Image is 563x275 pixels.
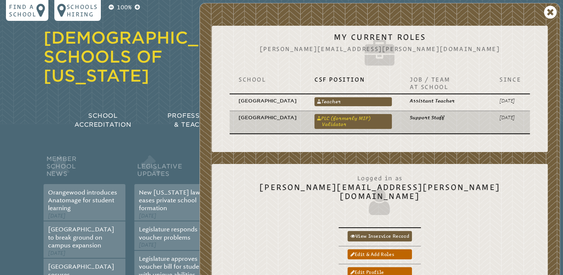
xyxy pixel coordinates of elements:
[139,242,156,248] span: [DATE]
[499,97,521,104] p: [DATE]
[224,32,536,70] h2: My Current Roles
[139,213,156,219] span: [DATE]
[44,154,125,184] h2: Member School News
[410,76,482,91] p: Job / Team at School
[410,97,482,104] p: Assistant Teacher
[499,76,521,83] p: Since
[139,226,205,241] a: Legislature responds to voucher problems
[224,171,536,183] span: Logged in as
[314,114,392,129] a: PLC (formerly MIP) Validator
[115,3,133,12] p: 100%
[134,154,216,184] h2: Legislative Updates
[410,114,482,121] p: Support Staff
[48,250,65,256] span: [DATE]
[348,231,412,241] a: View inservice record
[348,249,412,259] a: Edit & add roles
[499,114,521,121] p: [DATE]
[167,112,276,128] span: Professional Development & Teacher Certification
[239,97,297,104] p: [GEOGRAPHIC_DATA]
[139,189,200,212] a: New [US_STATE] law eases private school formation
[314,97,392,106] a: Teacher
[9,3,36,18] p: Find a school
[48,213,65,219] span: [DATE]
[44,28,255,85] a: [DEMOGRAPHIC_DATA] Schools of [US_STATE]
[224,171,536,217] h2: [PERSON_NAME][EMAIL_ADDRESS][PERSON_NAME][DOMAIN_NAME]
[314,76,392,83] p: CSF Position
[74,112,131,128] span: School Accreditation
[239,114,297,121] p: [GEOGRAPHIC_DATA]
[48,189,117,212] a: Orangewood introduces Anatomage for student learning
[67,3,98,18] p: Schools Hiring
[48,226,114,249] a: [GEOGRAPHIC_DATA] to break ground on campus expansion
[239,76,297,83] p: School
